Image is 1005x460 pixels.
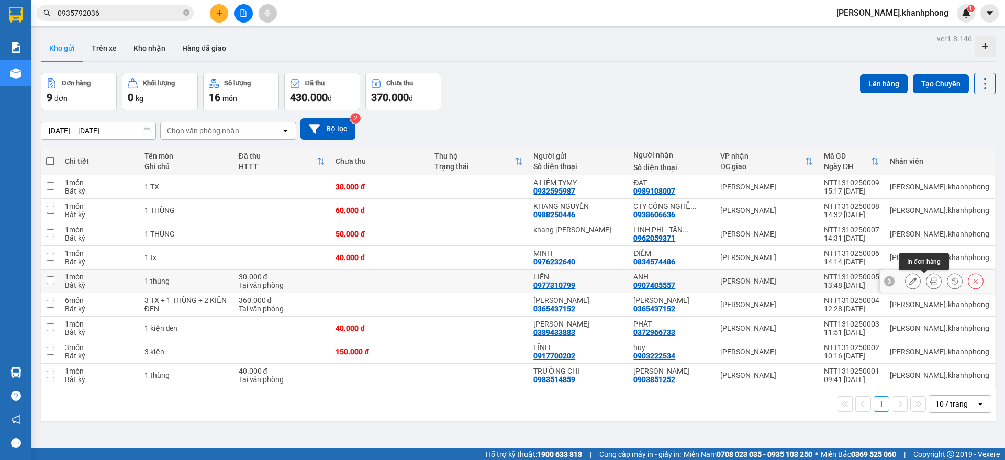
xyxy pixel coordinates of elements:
span: kg [136,94,143,103]
strong: 0708 023 035 - 0935 103 250 [717,450,812,458]
sup: 2 [350,113,361,124]
div: LĨNH [533,343,623,352]
div: Đã thu [239,152,317,160]
div: Bất kỳ [65,375,133,384]
div: 0903851252 [633,375,675,384]
div: NTT1310250009 [824,178,879,187]
button: Trên xe [83,36,125,61]
span: plus [216,9,223,17]
div: kim.khanhphong [890,300,989,309]
span: question-circle [11,391,21,401]
div: 1 thùng [144,277,228,285]
div: PHÁT [633,320,710,328]
img: warehouse-icon [10,367,21,378]
div: 14:31 [DATE] [824,234,879,242]
strong: 0369 525 060 [851,450,896,458]
button: Tạo Chuyến [913,74,969,93]
div: 1 món [65,273,133,281]
div: Người nhận [633,151,710,159]
button: Đã thu430.000đ [284,73,360,110]
button: Chưa thu370.000đ [365,73,441,110]
span: copyright [947,451,954,458]
div: 40.000 đ [239,367,326,375]
div: Người gửi [533,152,623,160]
input: Tìm tên, số ĐT hoặc mã đơn [58,7,181,19]
div: ver 1.8.146 [937,33,972,44]
div: kim.khanhphong [890,347,989,356]
span: 16 [209,91,220,104]
div: A LIÊM TYMY [533,178,623,187]
b: BIÊN NHẬN GỬI HÀNG [68,15,100,83]
img: warehouse-icon [10,68,21,79]
span: đ [328,94,332,103]
div: [PERSON_NAME] [720,253,813,262]
th: Toggle SortBy [819,148,885,175]
div: 10:16 [DATE] [824,352,879,360]
div: 0938606636 [633,210,675,219]
img: logo.jpg [13,13,65,65]
span: đơn [54,94,68,103]
svg: open [976,400,985,408]
input: Select a date range. [41,122,155,139]
span: 0 [128,91,133,104]
div: 0834574486 [633,257,675,266]
div: HTTT [239,162,317,171]
span: Hỗ trợ kỹ thuật: [486,448,582,460]
div: 1 món [65,367,133,375]
div: 14:14 [DATE] [824,257,879,266]
span: file-add [240,9,247,17]
div: Nhân viên [890,157,989,165]
div: Ngày ĐH [824,162,871,171]
div: Bất kỳ [65,187,133,195]
div: Số lượng [224,80,251,87]
div: 1 món [65,178,133,187]
div: TRƯỜNG CHI [533,367,623,375]
div: 0962059371 [633,234,675,242]
button: Lên hàng [860,74,908,93]
div: Tạo kho hàng mới [975,36,996,57]
div: LINH PHI - TÂN PHƯƠNG [633,226,710,234]
button: plus [210,4,228,23]
div: 14:32 [DATE] [824,210,879,219]
span: Miền Bắc [821,448,896,460]
div: 1 THÙNG [144,230,228,238]
img: logo.jpg [114,13,139,38]
div: 1 món [65,202,133,210]
div: 0907405557 [633,281,675,289]
div: 60.000 đ [336,206,424,215]
div: 0389433883 [533,328,575,336]
div: Bất kỳ [65,328,133,336]
div: 6 món [65,296,133,305]
div: 13:48 [DATE] [824,281,879,289]
div: NGỌC THIỆN [533,320,623,328]
span: close-circle [183,9,189,16]
div: 3 kiện [144,347,228,356]
div: ĐIỂM [633,249,710,257]
div: Sửa đơn hàng [905,273,921,289]
span: món [222,94,237,103]
div: 1 món [65,320,133,328]
span: 9 [47,91,52,104]
div: NTT1310250006 [824,249,879,257]
div: NTT1310250004 [824,296,879,305]
div: ANH [633,273,710,281]
div: Đã thu [305,80,325,87]
span: | [590,448,591,460]
button: Hàng đã giao [174,36,234,61]
span: [PERSON_NAME].khanhphong [828,6,957,19]
th: Toggle SortBy [429,148,528,175]
div: Đơn hàng [62,80,91,87]
div: 0372966733 [633,328,675,336]
div: 0977310799 [533,281,575,289]
button: Bộ lọc [300,118,355,140]
div: [PERSON_NAME] [720,277,813,285]
div: Thu hộ [434,152,515,160]
button: 1 [874,396,889,412]
div: [PERSON_NAME] [720,183,813,191]
div: 09:41 [DATE] [824,375,879,384]
div: Số điện thoại [633,163,710,172]
div: 1 tx [144,253,228,262]
div: 150.000 đ [336,347,424,356]
div: 0983514859 [533,375,575,384]
div: 0932595987 [533,187,575,195]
